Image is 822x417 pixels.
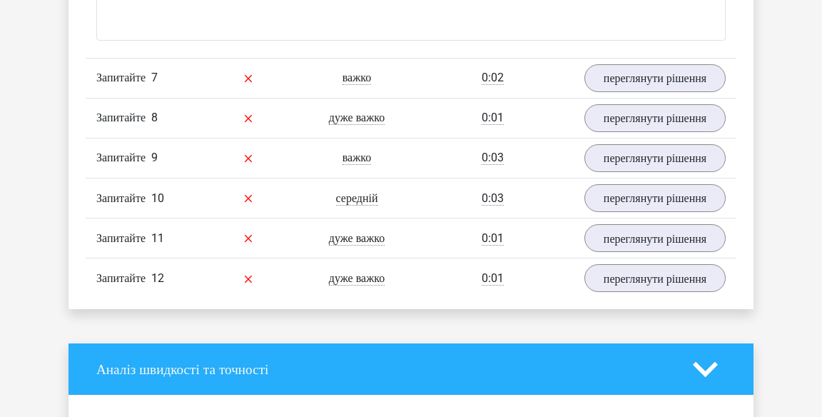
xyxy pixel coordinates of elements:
[329,111,385,124] font: дуже важко
[342,151,371,164] font: важко
[604,231,706,245] font: переглянути рішення
[584,224,726,252] a: переглянути рішення
[96,71,146,84] font: Запитайте
[151,191,164,205] font: 10
[584,104,726,132] a: переглянути рішення
[482,231,504,245] font: 0:01
[584,64,726,92] a: переглянути рішення
[96,111,146,124] font: Запитайте
[96,151,146,164] font: Запитайте
[482,71,504,84] font: 0:02
[96,271,146,285] font: Запитайте
[482,111,504,124] font: 0:01
[151,71,158,84] font: 7
[604,151,706,165] font: переглянути рішення
[329,231,385,245] font: дуже важко
[584,184,726,212] a: переглянути рішення
[482,151,504,164] font: 0:03
[96,361,268,378] font: Аналіз швидкості та точності
[151,271,164,285] font: 12
[151,231,164,245] font: 11
[329,271,385,285] font: дуже важко
[151,111,158,124] font: 8
[96,231,146,245] font: Запитайте
[584,264,726,292] a: переглянути рішення
[96,191,146,205] font: Запитайте
[604,271,706,285] font: переглянути рішення
[342,71,371,84] font: важко
[151,151,158,164] font: 9
[604,71,706,85] font: переглянути рішення
[604,191,706,205] font: переглянути рішення
[482,191,504,205] font: 0:03
[604,111,706,125] font: переглянути рішення
[584,144,726,172] a: переглянути рішення
[336,191,378,205] font: середній
[482,271,504,285] font: 0:01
